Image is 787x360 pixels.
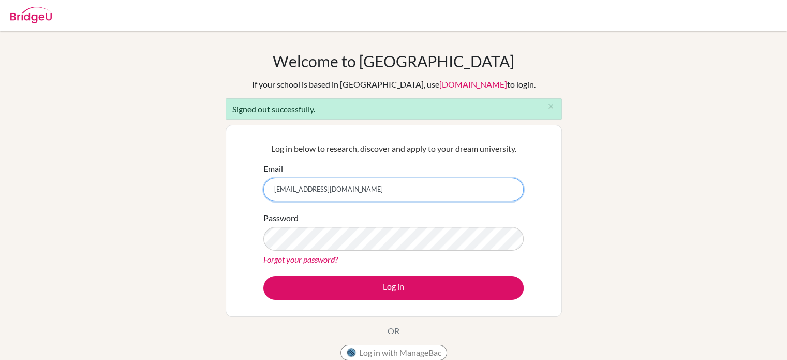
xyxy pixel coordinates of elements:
[10,7,52,23] img: Bridge-U
[273,52,514,70] h1: Welcome to [GEOGRAPHIC_DATA]
[263,142,524,155] p: Log in below to research, discover and apply to your dream university.
[388,325,399,337] p: OR
[252,78,536,91] div: If your school is based in [GEOGRAPHIC_DATA], use to login.
[439,79,507,89] a: [DOMAIN_NAME]
[263,212,299,224] label: Password
[263,254,338,264] a: Forgot your password?
[541,99,561,114] button: Close
[547,103,555,110] i: close
[263,163,283,175] label: Email
[226,98,562,120] div: Signed out successfully.
[263,276,524,300] button: Log in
